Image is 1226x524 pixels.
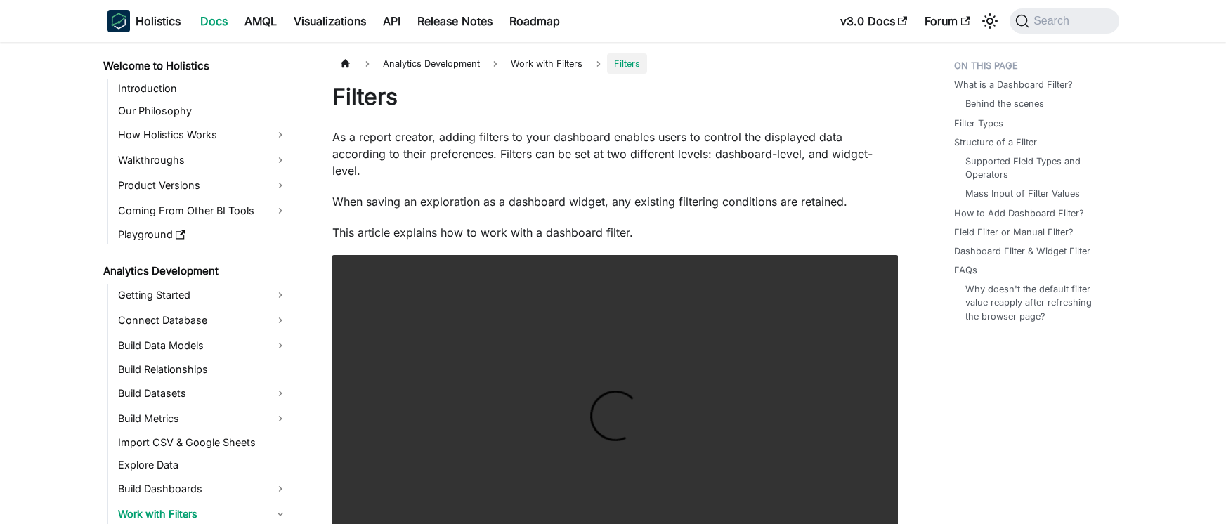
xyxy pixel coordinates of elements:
[114,199,292,222] a: Coming From Other BI Tools
[332,53,359,74] a: Home page
[954,207,1084,220] a: How to Add Dashboard Filter?
[965,282,1105,323] a: Why doesn't the default filter value reapply after refreshing the browser page?
[954,78,1073,91] a: What is a Dashboard Filter?
[376,53,487,74] span: Analytics Development
[954,225,1074,239] a: Field Filter or Manual Filter?
[409,10,501,32] a: Release Notes
[114,478,292,500] a: Build Dashboards
[916,10,979,32] a: Forum
[1010,8,1119,34] button: Search (Command+K)
[136,13,181,30] b: Holistics
[114,455,292,475] a: Explore Data
[99,56,292,76] a: Welcome to Holistics
[1029,15,1078,27] span: Search
[954,117,1003,130] a: Filter Types
[114,79,292,98] a: Introduction
[954,136,1037,149] a: Structure of a Filter
[114,407,292,430] a: Build Metrics
[114,334,292,357] a: Build Data Models
[192,10,236,32] a: Docs
[332,53,898,74] nav: Breadcrumbs
[965,155,1105,181] a: Supported Field Types and Operators
[285,10,374,32] a: Visualizations
[114,124,292,146] a: How Holistics Works
[607,53,647,74] span: Filters
[504,53,589,74] span: Work with Filters
[374,10,409,32] a: API
[332,83,898,111] h1: Filters
[332,224,898,241] p: This article explains how to work with a dashboard filter.
[332,129,898,179] p: As a report creator, adding filters to your dashboard enables users to control the displayed data...
[107,10,181,32] a: HolisticsHolisticsHolistics
[236,10,285,32] a: AMQL
[114,101,292,121] a: Our Philosophy
[114,382,292,405] a: Build Datasets
[93,42,304,524] nav: Docs sidebar
[114,149,292,171] a: Walkthroughs
[114,433,292,452] a: Import CSV & Google Sheets
[332,193,898,210] p: When saving an exploration as a dashboard widget, any existing filtering conditions are retained.
[965,187,1080,200] a: Mass Input of Filter Values
[114,309,292,332] a: Connect Database
[114,174,292,197] a: Product Versions
[114,360,292,379] a: Build Relationships
[832,10,916,32] a: v3.0 Docs
[954,244,1090,258] a: Dashboard Filter & Widget Filter
[954,263,977,277] a: FAQs
[114,225,292,244] a: Playground
[501,10,568,32] a: Roadmap
[965,97,1044,110] a: Behind the scenes
[114,284,292,306] a: Getting Started
[99,261,292,281] a: Analytics Development
[107,10,130,32] img: Holistics
[979,10,1001,32] button: Switch between dark and light mode (currently system mode)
